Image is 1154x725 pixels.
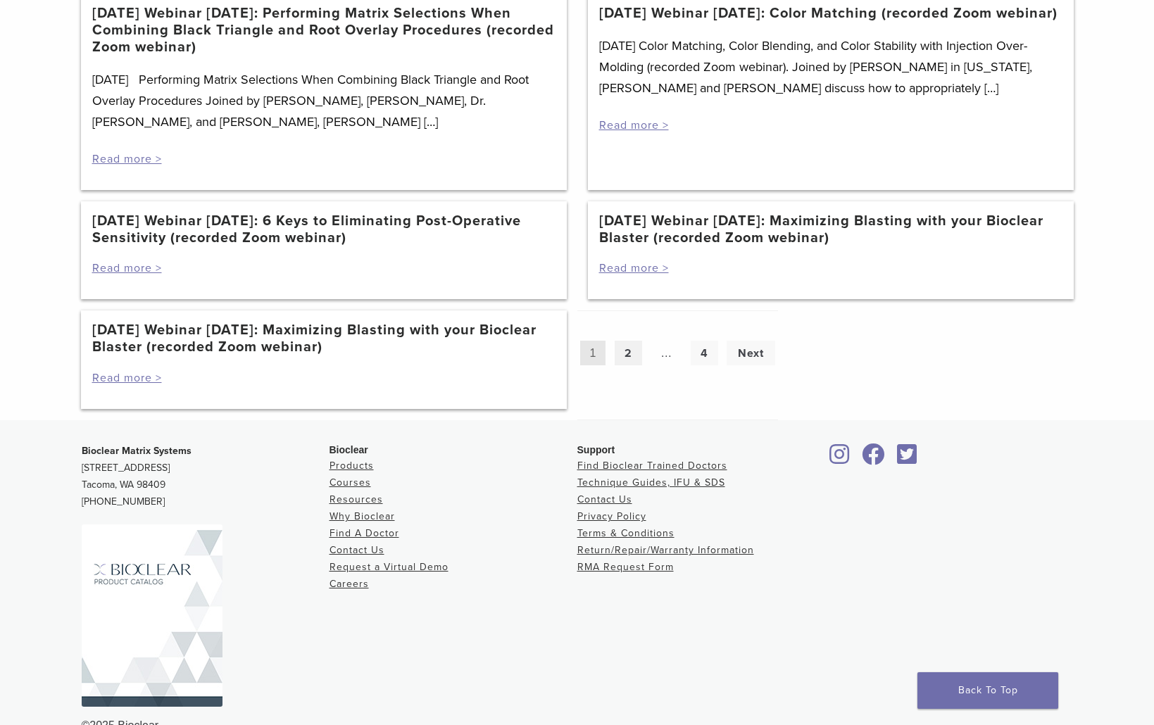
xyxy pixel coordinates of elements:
a: Courses [330,477,371,488]
a: Back To Top [917,672,1058,709]
a: [DATE] Webinar [DATE]: 6 Keys to Eliminating Post-Operative Sensitivity (recorded Zoom webinar) [92,213,556,246]
a: Read more > [92,371,162,385]
p: [STREET_ADDRESS] Tacoma, WA 98409 [PHONE_NUMBER] [82,443,330,510]
a: Next [727,341,775,365]
a: Careers [330,578,369,590]
a: Find A Doctor [330,527,399,539]
a: Technique Guides, IFU & SDS [577,477,725,488]
span: Bioclear [330,444,368,455]
a: Contact Us [330,544,384,556]
a: RMA Request Form [577,561,674,573]
span: … [651,341,682,365]
a: Page 4 [691,341,718,365]
a: Resources [330,493,383,505]
a: [DATE] Webinar [DATE]: Maximizing Blasting with your Bioclear Blaster (recorded Zoom webinar) [599,213,1062,246]
a: [DATE] Webinar [DATE]: Maximizing Blasting with your Bioclear Blaster (recorded Zoom webinar) [92,322,556,355]
a: [DATE] Webinar [DATE]: Performing Matrix Selections When Combining Black Triangle and Root Overla... [92,5,556,56]
a: Privacy Policy [577,510,646,522]
a: Contact Us [577,493,632,505]
a: Read more > [92,261,162,275]
a: Read more > [599,118,669,132]
p: [DATE] Color Matching, Color Blending, and Color Stability with Injection Over-Molding (recorded ... [599,35,1062,99]
strong: Bioclear Matrix Systems [82,445,192,457]
span: Page 1 [580,341,606,365]
a: [DATE] Webinar [DATE]: Color Matching (recorded Zoom webinar) [599,5,1058,22]
a: Terms & Conditions [577,527,675,539]
a: Return/Repair/Warranty Information [577,544,754,556]
a: Request a Virtual Demo [330,561,449,573]
nav: Post Navigation [577,310,779,420]
a: Bioclear [858,452,890,466]
a: Read more > [92,152,162,166]
a: Bioclear [825,452,855,466]
a: Bioclear [893,452,922,466]
a: Find Bioclear Trained Doctors [577,460,727,472]
a: Why Bioclear [330,510,395,522]
a: Read more > [599,261,669,275]
span: Support [577,444,615,455]
p: [DATE] Performing Matrix Selections When Combining Black Triangle and Root Overlay Procedures Joi... [92,69,556,132]
a: Products [330,460,374,472]
a: Page 2 [615,341,642,365]
img: Bioclear [82,524,222,707]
